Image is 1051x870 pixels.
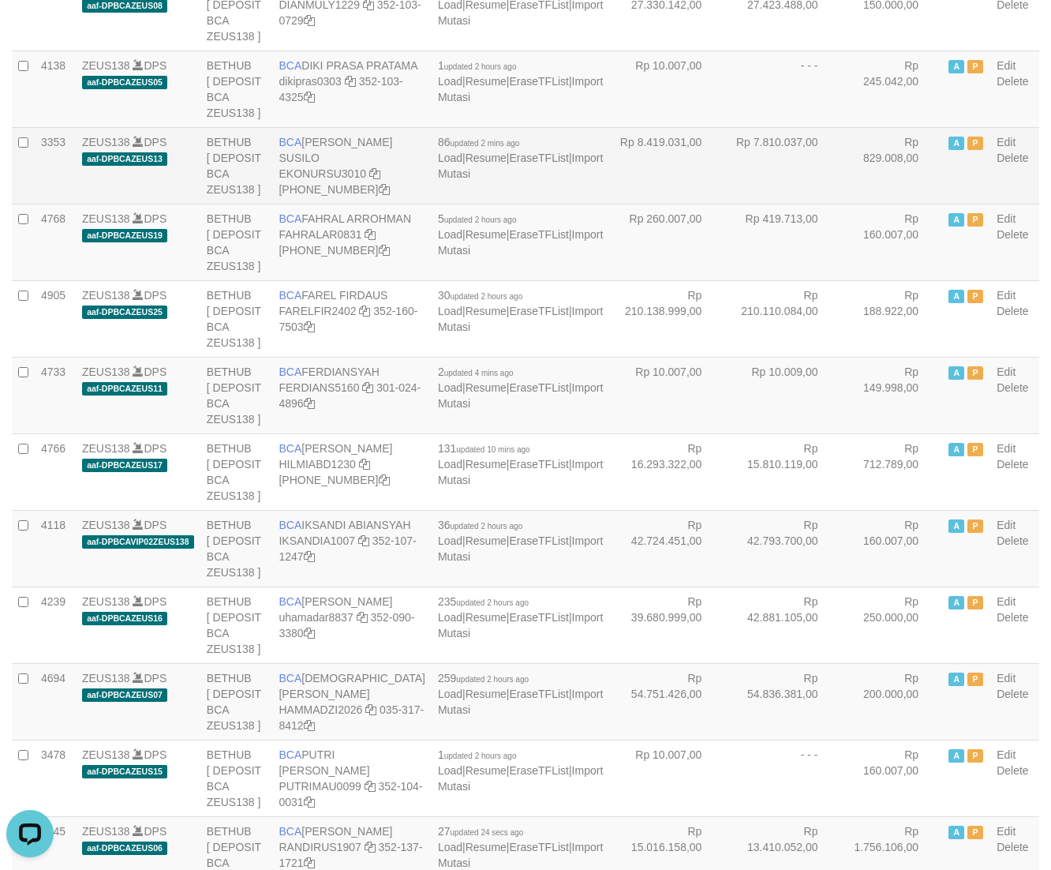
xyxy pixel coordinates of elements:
[997,366,1015,378] a: Edit
[438,212,517,225] span: 5
[997,534,1028,547] a: Delete
[82,306,167,319] span: aaf-DPBCAZEUS25
[444,369,514,377] span: updated 4 mins ago
[304,397,315,410] a: Copy 3010244896 to clipboard
[438,305,462,317] a: Load
[438,764,603,793] a: Import Mutasi
[82,289,130,302] a: ZEUS138
[82,612,167,625] span: aaf-DPBCAZEUS16
[35,280,76,357] td: 4905
[76,587,200,663] td: DPS
[438,366,514,378] span: 2
[279,289,301,302] span: BCA
[272,127,431,204] td: [PERSON_NAME] SUSILO [PHONE_NUMBER]
[365,841,376,853] a: Copy RANDIRUS1907 to clipboard
[304,719,315,732] a: Copy 0353178412 to clipboard
[509,381,568,394] a: EraseTFList
[279,534,355,547] a: IKSANDIA1007
[438,825,603,869] span: | | |
[279,595,301,608] span: BCA
[609,587,725,663] td: Rp 39.680.999,00
[359,305,370,317] a: Copy FARELFIR2402 to clipboard
[279,136,301,148] span: BCA
[82,519,130,531] a: ZEUS138
[948,673,964,686] span: Active
[76,51,200,127] td: DPS
[967,137,983,150] span: Paused
[466,688,507,700] a: Resume
[609,51,725,127] td: Rp 10.007,00
[279,458,355,471] a: HILMIABD1230
[438,595,603,639] span: | | |
[725,433,841,510] td: Rp 15.810.119,00
[369,167,380,180] a: Copy EKONURSU3010 to clipboard
[466,841,507,853] a: Resume
[509,841,568,853] a: EraseTFList
[438,75,603,103] a: Import Mutasi
[438,381,462,394] a: Load
[466,764,507,777] a: Resume
[82,825,130,838] a: ZEUS138
[997,442,1015,455] a: Edit
[438,519,522,531] span: 36
[438,611,603,639] a: Import Mutasi
[279,703,362,716] a: HAMMADZI2026
[997,841,1028,853] a: Delete
[272,740,431,816] td: PUTRI [PERSON_NAME] 352-104-0031
[279,212,301,225] span: BCA
[438,688,603,716] a: Import Mutasi
[272,357,431,433] td: FERDIANSYAH 301-024-4896
[82,765,167,778] span: aaf-DPBCAZEUS15
[272,204,431,280] td: FAHRAL ARROHMAN [PHONE_NUMBER]
[967,826,983,839] span: Paused
[450,828,523,837] span: updated 24 secs ago
[438,442,603,486] span: | | |
[82,688,167,702] span: aaf-DPBCAZEUS07
[279,825,301,838] span: BCA
[357,611,368,624] a: Copy uhamadar8837 to clipboard
[466,611,507,624] a: Resume
[279,75,341,88] a: dikipras0303
[997,458,1028,471] a: Delete
[35,587,76,663] td: 4239
[279,381,359,394] a: FERDIANS5160
[438,381,603,410] a: Import Mutasi
[365,780,376,793] a: Copy PUTRIMAU0099 to clipboard
[35,127,76,204] td: 3353
[509,764,568,777] a: EraseTFList
[609,280,725,357] td: Rp 210.138.999,00
[948,596,964,609] span: Active
[200,51,273,127] td: BETHUB [ DEPOSIT BCA ZEUS138 ]
[997,381,1028,394] a: Delete
[279,167,366,180] a: EKONURSU3010
[609,663,725,740] td: Rp 54.751.426,00
[304,796,315,808] a: Copy 3521040031 to clipboard
[82,229,167,242] span: aaf-DPBCAZEUS19
[379,183,390,196] a: Copy 4062302392 to clipboard
[365,228,376,241] a: Copy FAHRALAR0831 to clipboard
[76,127,200,204] td: DPS
[725,127,841,204] td: Rp 7.810.037,00
[466,75,507,88] a: Resume
[997,305,1028,317] a: Delete
[948,519,964,533] span: Active
[304,857,315,869] a: Copy 3521371721 to clipboard
[967,749,983,763] span: Paused
[997,764,1028,777] a: Delete
[438,305,603,333] a: Import Mutasi
[967,366,983,380] span: Paused
[948,749,964,763] span: Active
[200,280,273,357] td: BETHUB [ DEPOSIT BCA ZEUS138 ]
[82,59,130,72] a: ZEUS138
[967,596,983,609] span: Paused
[997,595,1015,608] a: Edit
[200,127,273,204] td: BETHUB [ DEPOSIT BCA ZEUS138 ]
[841,127,942,204] td: Rp 829.008,00
[438,672,603,716] span: | | |
[76,433,200,510] td: DPS
[444,752,517,760] span: updated 2 hours ago
[997,59,1015,72] a: Edit
[509,305,568,317] a: EraseTFList
[358,534,369,547] a: Copy IKSANDIA1007 to clipboard
[438,458,603,486] a: Import Mutasi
